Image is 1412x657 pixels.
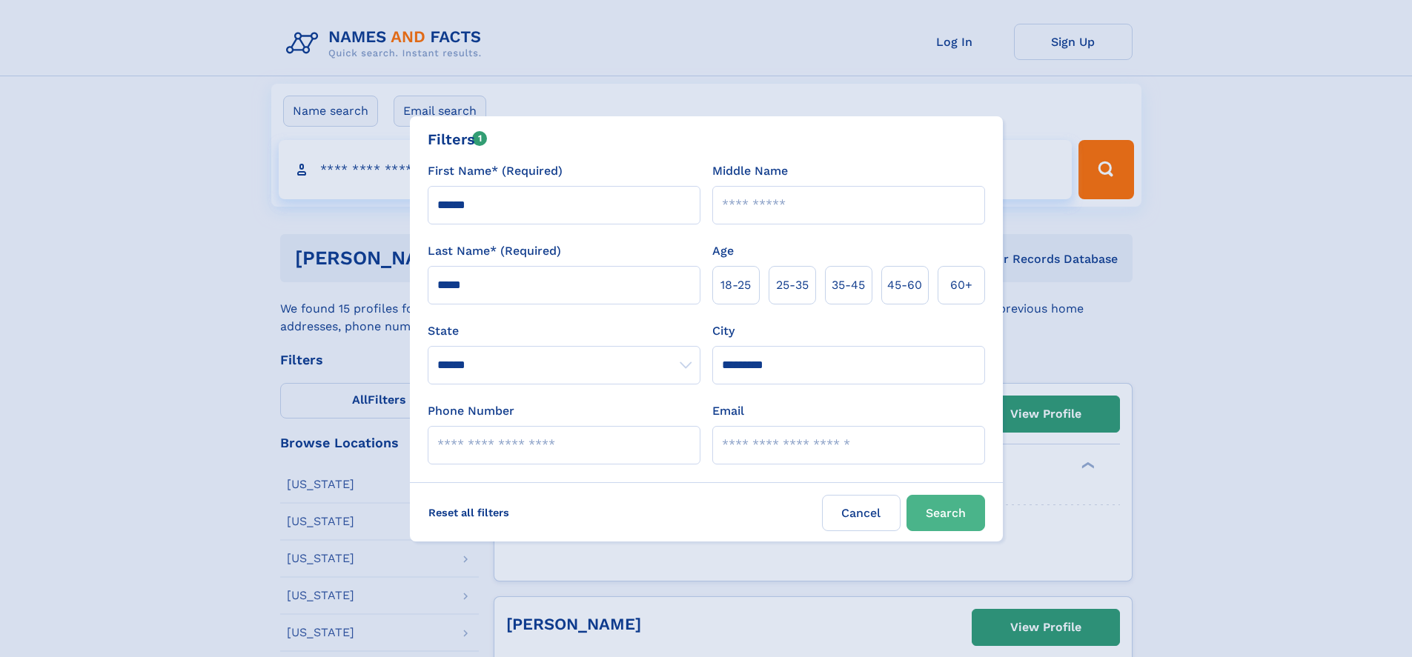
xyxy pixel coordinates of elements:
[712,402,744,420] label: Email
[822,495,901,531] label: Cancel
[832,276,865,294] span: 35‑45
[950,276,972,294] span: 60+
[712,242,734,260] label: Age
[712,162,788,180] label: Middle Name
[419,495,519,530] label: Reset all filters
[428,162,563,180] label: First Name* (Required)
[906,495,985,531] button: Search
[776,276,809,294] span: 25‑35
[887,276,922,294] span: 45‑60
[720,276,751,294] span: 18‑25
[428,242,561,260] label: Last Name* (Required)
[428,402,514,420] label: Phone Number
[712,322,735,340] label: City
[428,322,700,340] label: State
[428,128,488,150] div: Filters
